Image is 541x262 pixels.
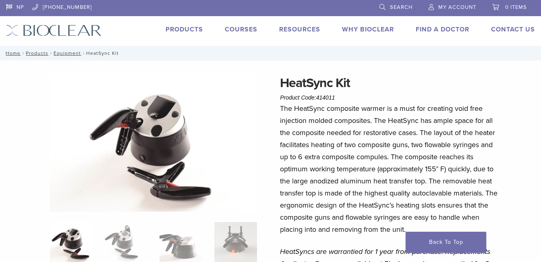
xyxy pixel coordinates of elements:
p: The HeatSync composite warmer is a must for creating void free injection molded composites. The H... [280,102,500,235]
a: Home [3,50,21,56]
span: My Account [438,4,476,10]
a: Products [166,25,203,33]
h1: HeatSync Kit [280,73,500,93]
span: Search [390,4,412,10]
a: Why Bioclear [342,25,394,33]
a: Resources [279,25,320,33]
span: / [21,51,26,55]
img: HeatSync Kit-4 [50,73,257,212]
span: Product Code: [280,94,335,101]
a: Equipment [54,50,81,56]
span: / [81,51,86,55]
a: Courses [225,25,257,33]
img: Bioclear [6,25,102,36]
a: Products [26,50,48,56]
span: 414011 [316,94,335,101]
span: 0 items [505,4,527,10]
span: / [48,51,54,55]
a: Find A Doctor [416,25,469,33]
a: Back To Top [406,232,486,253]
a: Contact Us [491,25,535,33]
